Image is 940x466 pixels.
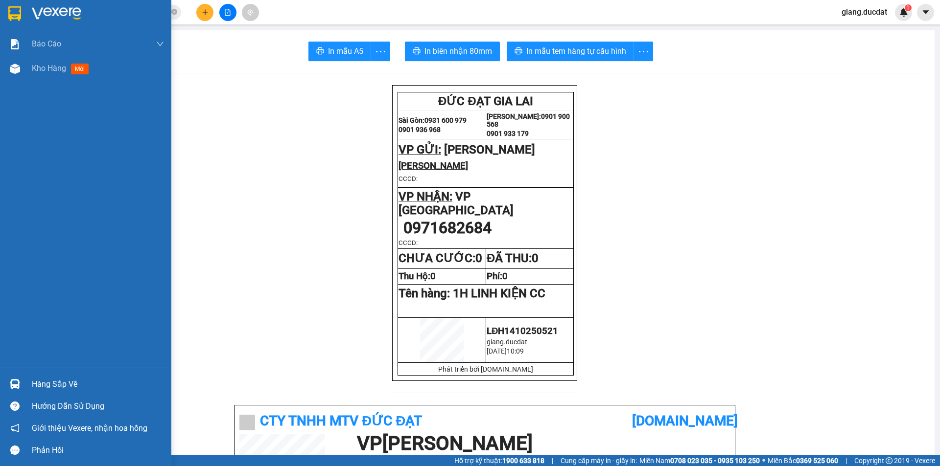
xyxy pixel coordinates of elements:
button: plus [196,4,213,21]
span: Hỗ trợ kỹ thuật: [454,455,544,466]
span: ⚪️ [762,459,765,463]
div: Hướng dẫn sử dụng [32,399,164,414]
span: message [10,445,20,455]
img: icon-new-feature [899,8,908,17]
span: plus [202,9,209,16]
span: CCCD: [399,175,418,182]
span: close-circle [171,8,177,17]
span: VP NHẬN: [399,190,452,203]
span: close-circle [171,9,177,15]
span: aim [247,9,254,16]
span: Báo cáo [32,38,61,50]
button: file-add [219,4,236,21]
span: Miền Nam [639,455,760,466]
span: | [846,455,847,466]
td: Phát triển bởi [DOMAIN_NAME] [398,363,574,376]
button: aim [242,4,259,21]
span: [PERSON_NAME] [444,143,535,156]
b: CTy TNHH MTV ĐỨC ĐẠT [260,413,422,429]
span: more [371,45,390,58]
strong: ĐÃ THU: [487,251,539,265]
strong: Phí: [487,271,508,282]
span: 1H LINH KIỆN CC [453,287,545,300]
span: 0971682684 [403,219,492,237]
span: In biên nhận 80mm [424,45,492,57]
span: 0 [502,271,508,282]
span: 1 [906,4,910,11]
span: [PERSON_NAME] [399,160,468,171]
span: question-circle [10,401,20,411]
strong: 0931 600 979 [424,116,467,124]
strong: 1900 633 818 [502,457,544,465]
strong: 0901 936 968 [399,126,441,133]
strong: 0901 900 568 [487,112,570,128]
strong: 0369 525 060 [796,457,838,465]
span: giang.ducdat [487,338,527,346]
span: mới [71,64,89,74]
span: Tên hàng: [399,287,545,300]
span: | [552,455,553,466]
button: printerIn mẫu A5 [308,42,371,61]
button: caret-down [917,4,934,21]
strong: Sài Gòn: [399,116,424,124]
span: printer [316,47,324,56]
img: warehouse-icon [10,64,20,74]
span: file-add [224,9,231,16]
button: printerIn biên nhận 80mm [405,42,500,61]
span: printer [515,47,522,56]
span: down [156,40,164,48]
span: caret-down [921,8,930,17]
div: Hàng sắp về [32,377,164,392]
span: 0 [475,251,482,265]
span: printer [413,47,421,56]
strong: 0901 933 179 [487,130,529,137]
b: [DOMAIN_NAME] [632,413,738,429]
span: Miền Bắc [768,455,838,466]
span: Giới thiệu Vexere, nhận hoa hồng [32,422,147,434]
span: CCCD: [399,239,418,246]
span: giang.ducdat [834,6,895,18]
button: more [371,42,390,61]
span: In mẫu A5 [328,45,363,57]
sup: 1 [905,4,912,11]
div: Phản hồi [32,443,164,458]
span: In mẫu tem hàng tự cấu hình [526,45,626,57]
span: ĐỨC ĐẠT GIA LAI [438,94,533,108]
button: printerIn mẫu tem hàng tự cấu hình [507,42,634,61]
span: 10:09 [507,347,524,355]
img: warehouse-icon [10,379,20,389]
span: Kho hàng [32,64,66,73]
img: logo-vxr [8,6,21,21]
span: more [634,45,653,58]
span: [DATE] [487,347,507,355]
span: VP [GEOGRAPHIC_DATA] [399,190,514,217]
span: notification [10,423,20,433]
span: 0 [532,251,539,265]
h1: VP [PERSON_NAME] [357,434,725,453]
strong: 0708 023 035 - 0935 103 250 [670,457,760,465]
button: more [634,42,653,61]
span: 0 [430,271,436,282]
span: Cung cấp máy in - giấy in: [561,455,637,466]
span: VP GỬI: [399,143,441,156]
strong: CHƯA CƯỚC: [399,251,482,265]
strong: Thu Hộ: [399,271,436,282]
strong: [PERSON_NAME]: [487,112,541,120]
img: solution-icon [10,39,20,49]
span: copyright [886,457,893,464]
span: LĐH1410250521 [487,326,558,336]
